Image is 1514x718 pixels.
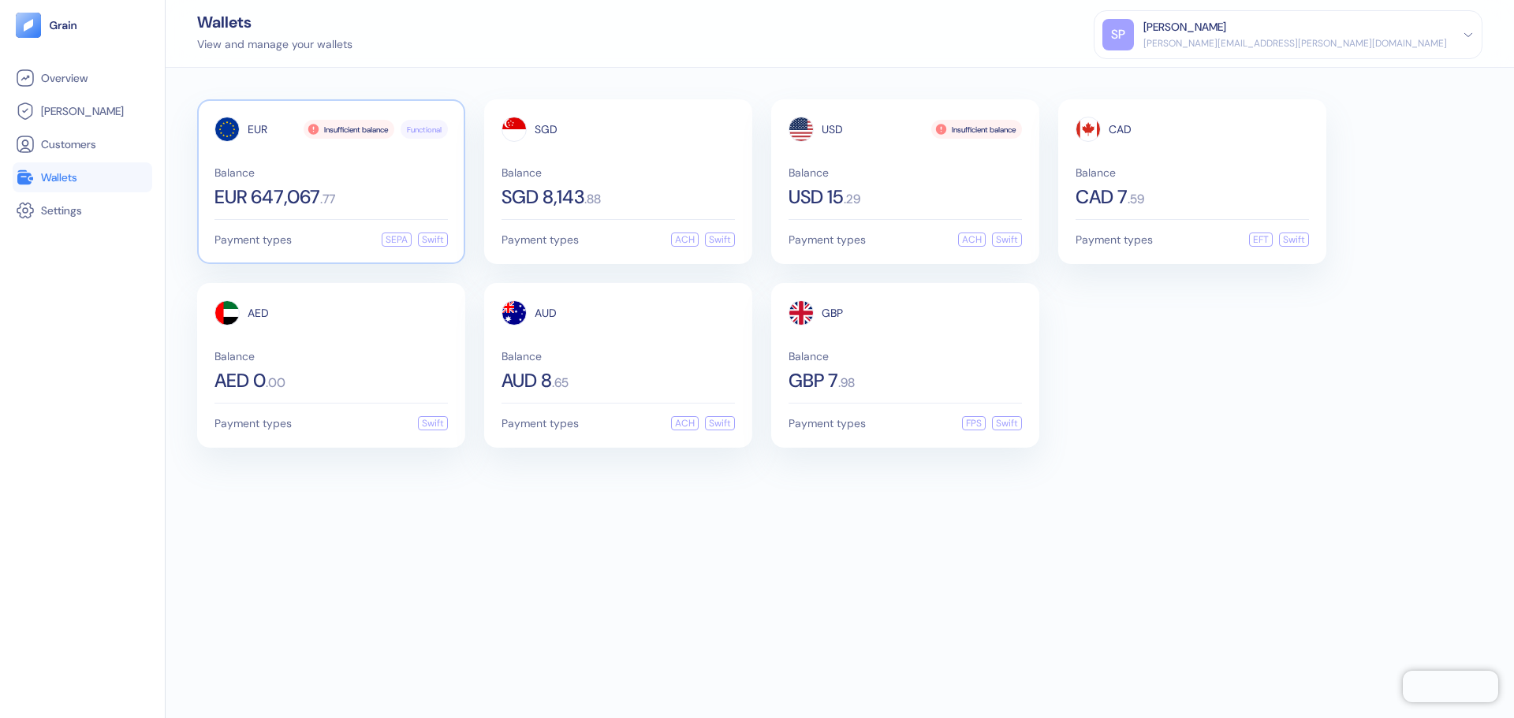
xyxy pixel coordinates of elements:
[584,193,601,206] span: . 88
[931,120,1022,139] div: Insufficient balance
[502,188,584,206] span: SGD 8,143
[789,371,838,390] span: GBP 7
[789,167,1022,178] span: Balance
[16,201,149,220] a: Settings
[789,188,844,206] span: USD 15
[671,233,699,247] div: ACH
[16,69,149,87] a: Overview
[502,234,579,245] span: Payment types
[958,233,986,247] div: ACH
[535,307,557,318] span: AUD
[1143,36,1447,50] div: [PERSON_NAME][EMAIL_ADDRESS][PERSON_NAME][DOMAIN_NAME]
[502,418,579,429] span: Payment types
[1102,19,1134,50] div: SP
[822,124,843,135] span: USD
[41,203,82,218] span: Settings
[992,416,1022,430] div: Swift
[197,14,352,30] div: Wallets
[214,418,292,429] span: Payment types
[838,377,855,389] span: . 98
[1143,19,1226,35] div: [PERSON_NAME]
[1279,233,1309,247] div: Swift
[214,234,292,245] span: Payment types
[1076,234,1153,245] span: Payment types
[248,307,269,318] span: AED
[502,351,735,362] span: Balance
[320,193,335,206] span: . 77
[789,418,866,429] span: Payment types
[214,371,266,390] span: AED 0
[197,36,352,53] div: View and manage your wallets
[49,20,78,31] img: logo
[1076,188,1128,206] span: CAD 7
[705,416,735,430] div: Swift
[552,377,569,389] span: . 65
[502,371,552,390] span: AUD 8
[789,234,866,245] span: Payment types
[16,168,149,187] a: Wallets
[214,167,448,178] span: Balance
[214,351,448,362] span: Balance
[1076,167,1309,178] span: Balance
[407,124,442,136] span: Functional
[418,416,448,430] div: Swift
[41,136,96,152] span: Customers
[789,351,1022,362] span: Balance
[382,233,412,247] div: SEPA
[844,193,860,206] span: . 29
[266,377,285,389] span: . 00
[992,233,1022,247] div: Swift
[1403,671,1498,702] iframe: Chatra live chat
[304,120,394,139] div: Insufficient balance
[248,124,267,135] span: EUR
[16,102,149,121] a: [PERSON_NAME]
[822,307,843,318] span: GBP
[535,124,557,135] span: SGD
[1128,193,1144,206] span: . 59
[671,416,699,430] div: ACH
[214,188,320,206] span: EUR 647,067
[705,233,735,247] div: Swift
[962,416,986,430] div: FPS
[502,167,735,178] span: Balance
[41,70,88,86] span: Overview
[41,103,124,119] span: [PERSON_NAME]
[16,135,149,154] a: Customers
[1109,124,1132,135] span: CAD
[1249,233,1273,247] div: EFT
[418,233,448,247] div: Swift
[16,13,41,38] img: logo-tablet-V2.svg
[41,169,77,185] span: Wallets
